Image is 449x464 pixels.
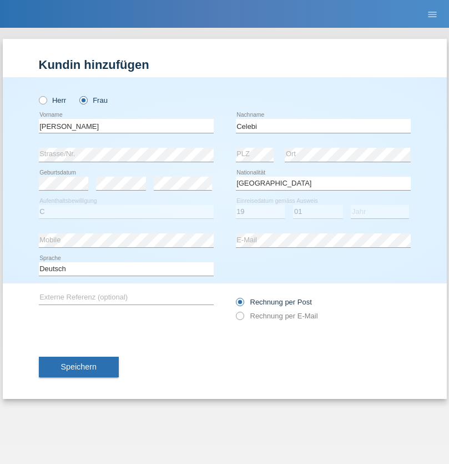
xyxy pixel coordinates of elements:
[61,362,97,371] span: Speichern
[236,312,243,326] input: Rechnung per E-Mail
[236,298,312,306] label: Rechnung per Post
[427,9,438,20] i: menu
[39,96,67,104] label: Herr
[39,58,411,72] h1: Kundin hinzufügen
[236,312,318,320] label: Rechnung per E-Mail
[79,96,87,103] input: Frau
[39,357,119,378] button: Speichern
[421,11,443,17] a: menu
[236,298,243,312] input: Rechnung per Post
[79,96,108,104] label: Frau
[39,96,46,103] input: Herr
